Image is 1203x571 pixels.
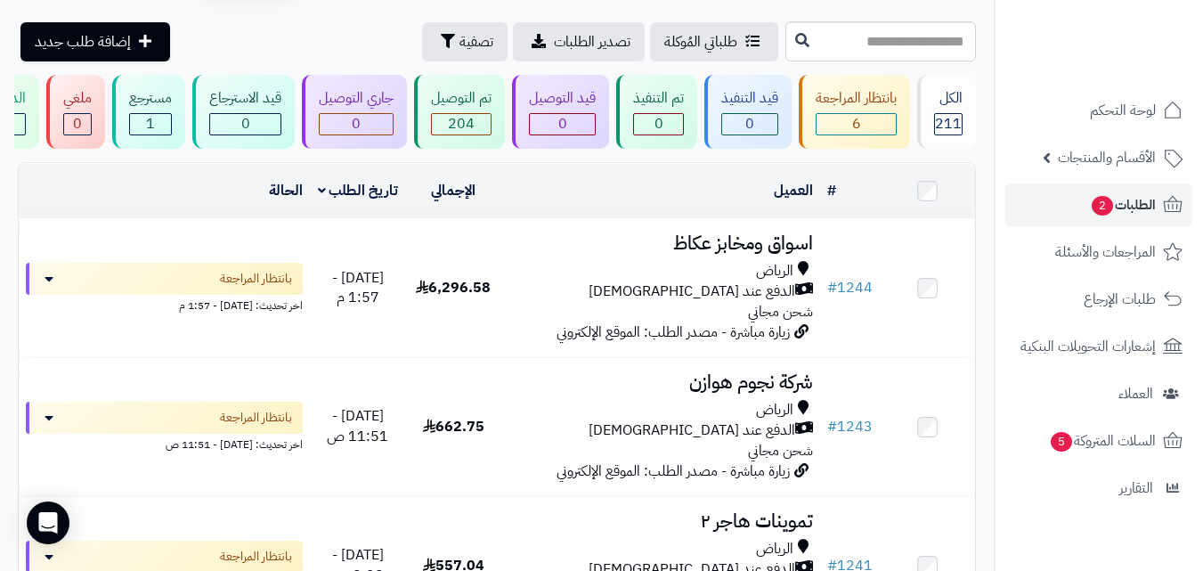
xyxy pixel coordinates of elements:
div: جاري التوصيل [319,88,394,109]
span: الدفع عند [DEMOGRAPHIC_DATA] [589,420,795,441]
a: تاريخ الطلب [318,180,399,201]
div: 1 [130,114,171,135]
div: 0 [722,114,777,135]
div: اخر تحديث: [DATE] - 1:57 م [26,295,303,314]
div: قيد الاسترجاع [209,88,281,109]
span: طلباتي المُوكلة [664,31,737,53]
a: الكل211 [914,75,979,149]
div: 0 [64,114,91,135]
a: جاري التوصيل 0 [298,75,410,149]
button: تصفية [422,22,508,61]
a: #1244 [827,277,873,298]
span: إضافة طلب جديد [35,31,131,53]
a: قيد التنفيذ 0 [701,75,795,149]
span: بانتظار المراجعة [220,409,292,427]
span: تصدير الطلبات [554,31,630,53]
div: 204 [432,114,491,135]
span: 6 [852,113,861,135]
span: شحن مجاني [748,440,813,461]
div: 0 [634,114,683,135]
div: قيد التنفيذ [721,88,778,109]
span: 5 [1050,431,1073,453]
a: إشعارات التحويلات البنكية [1005,325,1192,368]
span: 1 [146,113,155,135]
div: تم التنفيذ [633,88,684,109]
a: ملغي 0 [43,75,109,149]
span: لوحة التحكم [1090,98,1156,123]
span: الطلبات [1090,192,1156,217]
span: 0 [241,113,250,135]
a: تم التنفيذ 0 [613,75,701,149]
span: 662.75 [423,416,484,437]
a: طلبات الإرجاع [1005,278,1192,321]
span: الأقسام والمنتجات [1058,145,1156,170]
div: قيد التوصيل [529,88,596,109]
h3: شركة نجوم هوازن [508,372,813,393]
span: الرياض [756,400,793,420]
div: 0 [320,114,393,135]
span: بانتظار المراجعة [220,548,292,566]
span: الرياض [756,261,793,281]
span: زيارة مباشرة - مصدر الطلب: الموقع الإلكتروني [557,322,790,343]
a: إضافة طلب جديد [20,22,170,61]
span: 0 [558,113,567,135]
span: زيارة مباشرة - مصدر الطلب: الموقع الإلكتروني [557,461,790,482]
span: # [827,277,837,298]
span: تصفية [459,31,493,53]
a: التقارير [1005,467,1192,510]
span: العملاء [1118,381,1153,406]
a: قيد التوصيل 0 [508,75,613,149]
a: تم التوصيل 204 [410,75,508,149]
span: الدفع عند [DEMOGRAPHIC_DATA] [589,281,795,302]
span: 6,296.58 [416,277,491,298]
span: السلات المتروكة [1049,428,1156,453]
div: ملغي [63,88,92,109]
span: التقارير [1119,476,1153,501]
span: طلبات الإرجاع [1084,287,1156,312]
div: Open Intercom Messenger [27,502,69,544]
img: logo-2.png [1082,15,1186,53]
div: 0 [530,114,595,135]
a: قيد الاسترجاع 0 [189,75,298,149]
span: 0 [654,113,663,135]
div: الكل [934,88,963,109]
span: 0 [745,113,754,135]
span: 0 [73,113,82,135]
div: اخر تحديث: [DATE] - 11:51 ص [26,434,303,453]
a: طلباتي المُوكلة [650,22,778,61]
span: [DATE] - 11:51 ص [327,405,388,447]
span: إشعارات التحويلات البنكية [1020,334,1156,359]
span: شحن مجاني [748,301,813,322]
span: 2 [1091,195,1114,216]
a: العميل [774,180,813,201]
div: 6 [817,114,896,135]
div: مسترجع [129,88,172,109]
span: بانتظار المراجعة [220,270,292,288]
div: 0 [210,114,280,135]
span: 0 [352,113,361,135]
a: الطلبات2 [1005,184,1192,226]
span: [DATE] - 1:57 م [332,267,384,309]
a: العملاء [1005,372,1192,415]
a: السلات المتروكة5 [1005,420,1192,462]
span: 204 [448,113,475,135]
a: الحالة [269,180,303,201]
span: # [827,416,837,437]
span: المراجعات والأسئلة [1055,240,1156,265]
a: تصدير الطلبات [513,22,645,61]
a: الإجمالي [431,180,476,201]
a: لوحة التحكم [1005,89,1192,132]
div: بانتظار المراجعة [816,88,897,109]
a: المراجعات والأسئلة [1005,231,1192,273]
h3: اسواق ومخابز عكاظ [508,233,813,254]
span: الرياض [756,539,793,559]
div: تم التوصيل [431,88,492,109]
a: # [827,180,836,201]
h3: تموينات هاجر ٢ [508,511,813,532]
a: #1243 [827,416,873,437]
a: مسترجع 1 [109,75,189,149]
span: 211 [935,113,962,135]
a: بانتظار المراجعة 6 [795,75,914,149]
